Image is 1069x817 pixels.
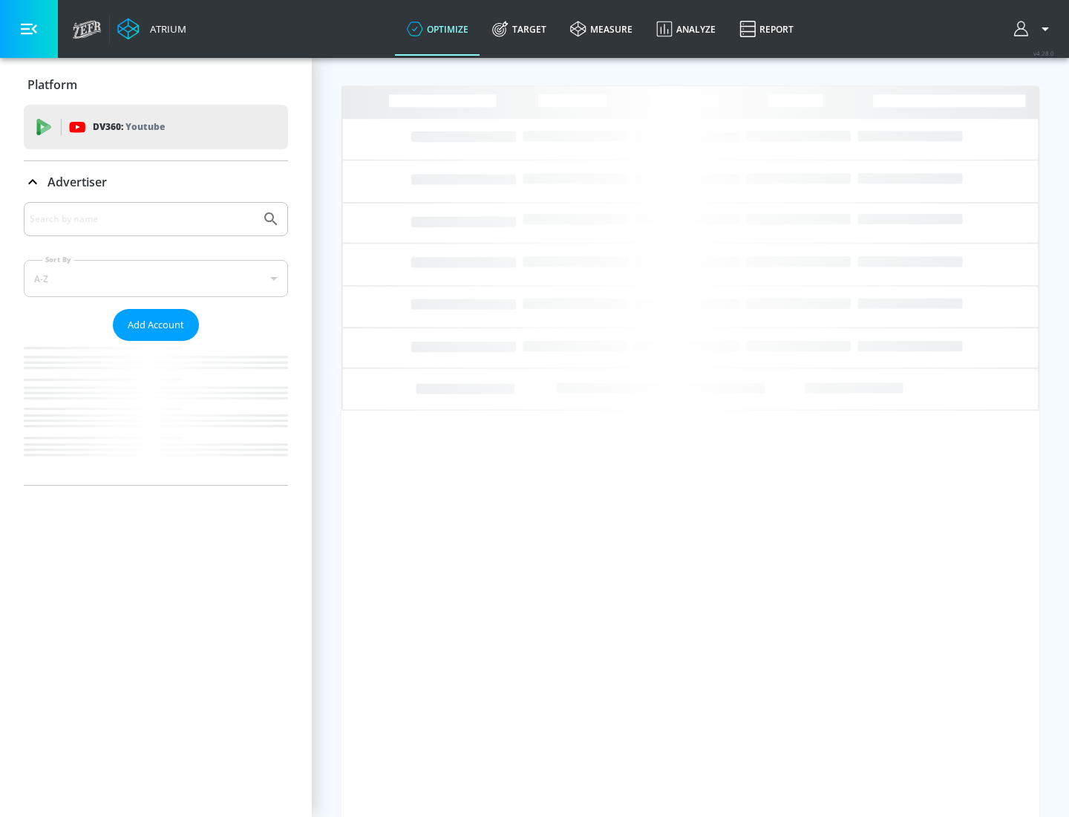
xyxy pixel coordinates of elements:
div: Atrium [144,22,186,36]
a: optimize [395,2,480,56]
a: Atrium [117,18,186,40]
div: A-Z [24,260,288,297]
a: measure [558,2,644,56]
label: Sort By [42,255,74,264]
span: Add Account [128,316,184,333]
a: Analyze [644,2,728,56]
p: DV360: [93,119,165,135]
input: Search by name [30,209,255,229]
div: DV360: Youtube [24,105,288,149]
p: Advertiser [48,174,107,190]
div: Platform [24,64,288,105]
a: Report [728,2,805,56]
div: Advertiser [24,202,288,485]
p: Youtube [125,119,165,134]
p: Platform [27,77,77,93]
span: v 4.28.0 [1033,49,1054,57]
a: Target [480,2,558,56]
nav: list of Advertiser [24,341,288,485]
button: Add Account [113,309,199,341]
div: Advertiser [24,161,288,203]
